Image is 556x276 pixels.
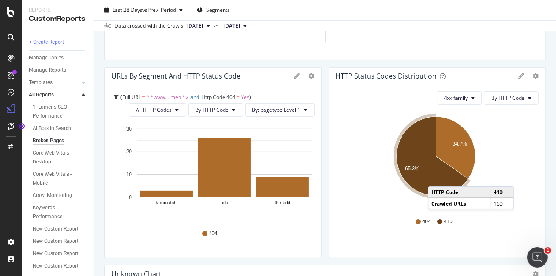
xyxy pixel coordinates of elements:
[33,237,88,246] a: New Custom Report
[33,249,78,258] div: New Custom Report
[101,3,186,17] button: Last 28 DaysvsPrev. Period
[527,247,548,268] iframe: Intercom live chat
[136,106,172,113] span: All HTTP Codes
[33,149,81,166] div: Core Web Vitals - Desktop
[33,225,78,234] div: New Custom Report
[491,94,525,101] span: By HTTP Code
[444,218,453,225] span: 410
[245,103,315,117] button: By: pagetype Level 1
[29,78,79,87] a: Templates
[33,237,78,246] div: New Custom Report
[126,149,132,155] text: 20
[329,67,546,258] div: HTTP Status Codes Distributiongeargear4xx familyBy HTTP CodeA chart.404410HTTP Code410Crawled URL...
[29,38,88,47] a: + Create Report
[33,170,88,188] a: Core Web Vitals - Mobile
[33,191,72,200] div: Crawl Monitoring
[422,218,431,225] span: 404
[29,7,87,14] div: Reports
[146,93,188,101] span: ^.*www.lumen.*$
[29,90,79,99] a: All Reports
[122,93,141,101] span: Full URL
[115,22,183,30] div: Data crossed with the Crawls
[126,126,132,132] text: 30
[18,122,25,130] div: Tooltip anchor
[33,124,88,133] a: AI Bots in Search
[193,3,233,17] button: Segments
[129,194,132,200] text: 0
[33,262,78,270] div: New Custom Report
[33,249,88,258] a: New Custom Report
[33,203,80,221] div: Keywords Performance
[545,247,551,254] span: 1
[33,203,88,221] a: Keywords Performance
[275,200,291,205] text: the-edit
[33,124,71,133] div: AI Bots in Search
[33,103,81,121] div: 1. Lumens SEO Performance
[33,103,88,121] a: 1. Lumens SEO Performance
[309,73,315,79] div: gear
[187,22,203,30] span: 2025 Aug. 3rd
[29,90,54,99] div: All Reports
[33,149,88,166] a: Core Web Vitals - Desktop
[206,6,230,14] span: Segments
[220,21,250,31] button: [DATE]
[444,94,468,101] span: 4xx family
[29,66,66,75] div: Manage Reports
[405,166,419,172] text: 65.3%
[336,72,437,80] div: HTTP Status Codes Distribution
[237,93,240,101] span: =
[428,198,490,209] td: Crawled URLs
[126,172,132,177] text: 10
[452,141,467,147] text: 34.7%
[252,106,301,113] span: By: pagetype Level 1
[104,67,322,258] div: URLs by Segment and HTTP Status CodegeargearFull URL = ^.*www.lumen.*$andHttp Code 404 = YesAll H...
[33,136,64,145] div: Broken Pages
[188,103,243,117] button: By HTTP Code
[29,78,53,87] div: Templates
[213,22,220,29] span: vs
[183,21,213,31] button: [DATE]
[142,93,145,101] span: =
[29,66,88,75] a: Manage Reports
[33,136,88,145] a: Broken Pages
[336,112,536,210] svg: A chart.
[129,103,186,117] button: All HTTP Codes
[156,200,176,205] text: #nomatch
[112,124,312,222] svg: A chart.
[437,91,482,105] button: 4xx family
[196,106,229,113] span: By HTTP Code
[29,14,87,24] div: CustomReports
[190,93,199,101] span: and
[112,72,240,80] div: URLs by Segment and HTTP Status Code
[490,187,513,198] td: 410
[221,200,228,205] text: pdp
[428,187,490,198] td: HTTP Code
[112,6,142,14] span: Last 28 Days
[209,230,218,237] span: 404
[533,73,539,79] div: gear
[201,93,235,101] span: Http Code 404
[224,22,240,30] span: 2025 Jul. 6th
[29,54,64,62] div: Manage Tables
[29,38,64,47] div: + Create Report
[241,93,249,101] span: Yes
[33,262,88,270] a: New Custom Report
[33,225,88,234] a: New Custom Report
[490,198,513,209] td: 160
[33,191,88,200] a: Crawl Monitoring
[33,170,81,188] div: Core Web Vitals - Mobile
[484,91,539,105] button: By HTTP Code
[29,54,88,62] a: Manage Tables
[142,6,176,14] span: vs Prev. Period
